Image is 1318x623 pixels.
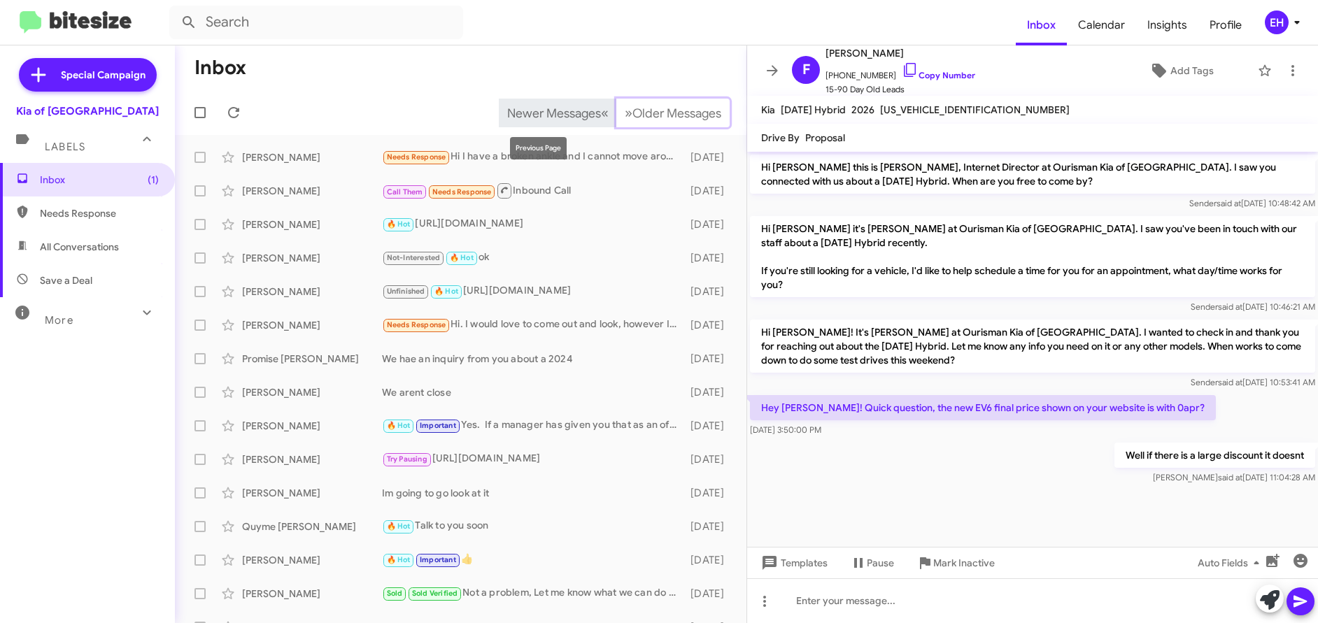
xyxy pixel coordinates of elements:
div: [URL][DOMAIN_NAME] [382,283,684,299]
span: Add Tags [1170,58,1214,83]
div: [PERSON_NAME] [242,251,382,265]
div: Previous Page [510,137,567,159]
div: [PERSON_NAME] [242,419,382,433]
span: [DATE] 3:50:00 PM [750,424,821,435]
span: Unfinished [387,287,425,296]
span: Sold Verified [412,589,458,598]
div: Promise [PERSON_NAME] [242,352,382,366]
div: [PERSON_NAME] [242,318,382,332]
span: Sold [387,589,403,598]
div: [DATE] [684,217,735,231]
div: [DATE] [684,251,735,265]
div: Yes. If a manager has given you that as an offer. [382,417,684,434]
div: We hae an inquiry from you about a 2024 [382,352,684,366]
span: Important [420,421,456,430]
a: Insights [1136,5,1198,45]
span: Sender [DATE] 10:53:41 AM [1191,377,1315,387]
div: [DATE] [684,452,735,466]
span: said at [1218,301,1242,312]
span: 🔥 Hot [434,287,458,296]
div: [PERSON_NAME] [242,452,382,466]
div: [PERSON_NAME] [242,150,382,164]
span: [PHONE_NUMBER] [825,62,975,83]
span: F [802,59,810,81]
h1: Inbox [194,57,246,79]
div: [DATE] [684,184,735,198]
span: [US_VEHICLE_IDENTIFICATION_NUMBER] [880,103,1070,116]
input: Search [169,6,463,39]
span: Try Pausing [387,454,427,464]
p: Well if there is a large discount it doesnt [1114,443,1315,468]
a: Inbox [1016,5,1067,45]
span: said at [1218,472,1242,482]
span: More [45,314,73,327]
span: Needs Response [40,206,159,220]
div: [URL][DOMAIN_NAME] [382,216,684,232]
div: [DATE] [684,520,735,534]
div: Quyme [PERSON_NAME] [242,520,382,534]
span: Sender [DATE] 10:48:42 AM [1189,198,1315,208]
div: [PERSON_NAME] [242,587,382,601]
span: Needs Response [387,320,446,329]
button: Auto Fields [1186,550,1276,575]
div: ok [382,250,684,266]
a: Profile [1198,5,1253,45]
span: Newer Messages [507,106,601,121]
div: Talk to you soon [382,518,684,534]
span: All Conversations [40,240,119,254]
span: Inbox [40,173,159,187]
span: 🔥 Hot [387,220,411,229]
span: Needs Response [432,187,492,196]
span: 🔥 Hot [387,421,411,430]
div: Not a problem, Let me know what we can do to make a deal. My name is [PERSON_NAME] I am one of th... [382,585,684,601]
div: [DATE] [684,352,735,366]
span: (1) [148,173,159,187]
span: Labels [45,141,85,153]
button: Pause [839,550,905,575]
div: [PERSON_NAME] [242,285,382,299]
div: We arent close [382,385,684,399]
div: [URL][DOMAIN_NAME] [382,451,684,467]
div: [DATE] [684,318,735,332]
span: Templates [758,550,828,575]
span: Drive By [761,131,800,144]
span: Save a Deal [40,273,92,287]
a: Copy Number [902,70,975,80]
div: [PERSON_NAME] [242,486,382,500]
button: Add Tags [1112,58,1251,83]
div: Hi I have a broken ankle and I cannot move around much if you provide me your best out the door p... [382,149,684,165]
div: [DATE] [684,385,735,399]
div: [PERSON_NAME] [242,553,382,567]
a: Calendar [1067,5,1136,45]
p: Hi [PERSON_NAME] it's [PERSON_NAME] at Ourisman Kia of [GEOGRAPHIC_DATA]. I saw you've been in to... [750,216,1315,297]
div: Kia of [GEOGRAPHIC_DATA] [16,104,159,118]
button: EH [1253,10,1303,34]
span: Special Campaign [61,68,146,82]
div: [DATE] [684,150,735,164]
span: 🔥 Hot [387,555,411,564]
span: Proposal [805,131,845,144]
div: [DATE] [684,587,735,601]
p: Hi [PERSON_NAME]! It's [PERSON_NAME] at Ourisman Kia of [GEOGRAPHIC_DATA]. I wanted to check in a... [750,320,1315,373]
span: « [601,104,609,122]
div: [PERSON_NAME] [242,385,382,399]
span: [PERSON_NAME] [DATE] 11:04:28 AM [1153,472,1315,482]
div: Im going to go look at it [382,486,684,500]
span: said at [1217,198,1241,208]
div: Inbound Call [382,182,684,199]
div: [DATE] [684,285,735,299]
button: Previous [499,99,617,127]
span: 🔥 Hot [450,253,474,262]
div: [DATE] [684,553,735,567]
div: EH [1265,10,1289,34]
span: Call Them [387,187,423,196]
div: 👍 [382,552,684,568]
nav: Page navigation example [499,99,730,127]
p: Hi [PERSON_NAME] this is [PERSON_NAME], Internet Director at Ourisman Kia of [GEOGRAPHIC_DATA]. I... [750,155,1315,194]
span: Auto Fields [1198,550,1265,575]
span: » [625,104,632,122]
